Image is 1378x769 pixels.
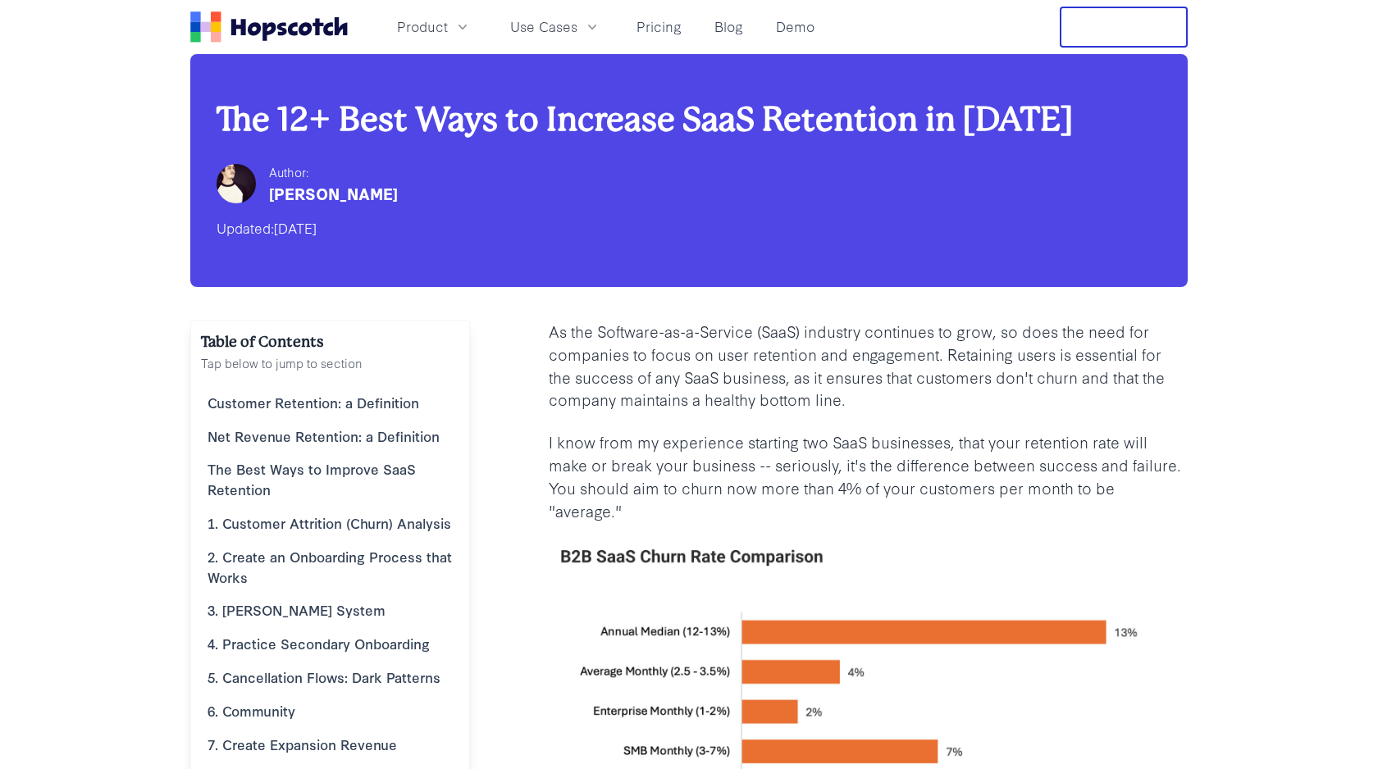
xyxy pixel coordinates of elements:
a: Pricing [630,13,688,40]
div: Author: [269,162,398,182]
h1: The 12+ Best Ways to Increase SaaS Retention in [DATE] [217,100,1161,139]
a: The Best Ways to Improve SaaS Retention [201,453,459,507]
b: Net Revenue Retention: a Definition [208,426,440,445]
b: 4. Practice Secondary Onboarding [208,634,430,653]
b: Customer Retention: a Definition [208,393,419,412]
img: Cam Sloan [217,164,256,203]
p: I know from my experience starting two SaaS businesses, that your retention rate will make or bre... [549,430,1188,522]
a: 6. Community [201,694,459,728]
p: Tap below to jump to section [201,353,459,373]
div: [PERSON_NAME] [269,182,398,205]
b: 6. Community [208,701,295,720]
button: Use Cases [500,13,610,40]
h2: Table of Contents [201,330,459,353]
time: [DATE] [274,218,317,237]
a: Customer Retention: a Definition [201,386,459,420]
a: 4. Practice Secondary Onboarding [201,627,459,661]
a: 5. Cancellation Flows: Dark Patterns [201,661,459,694]
b: 3. [PERSON_NAME] System [208,600,386,619]
a: Demo [769,13,821,40]
b: 5. Cancellation Flows: Dark Patterns [208,667,440,686]
button: Free Trial [1060,7,1188,48]
a: 2. Create an Onboarding Process that Works [201,540,459,594]
span: Product [397,16,448,37]
b: 2. Create an Onboarding Process that Works [208,547,452,586]
b: The Best Ways to Improve SaaS Retention [208,459,416,498]
a: 7. Create Expansion Revenue [201,728,459,762]
span: Use Cases [510,16,577,37]
p: As the Software-as-a-Service (SaaS) industry continues to grow, so does the need for companies to... [549,320,1188,412]
a: 3. [PERSON_NAME] System [201,594,459,627]
b: 7. Create Expansion Revenue [208,735,397,753]
a: Home [190,11,348,43]
a: Net Revenue Retention: a Definition [201,420,459,453]
button: Product [387,13,481,40]
a: 1. Customer Attrition (Churn) Analysis [201,507,459,540]
b: 1. Customer Attrition (Churn) Analysis [208,513,451,532]
div: Updated: [217,215,1161,241]
a: Blog [708,13,750,40]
